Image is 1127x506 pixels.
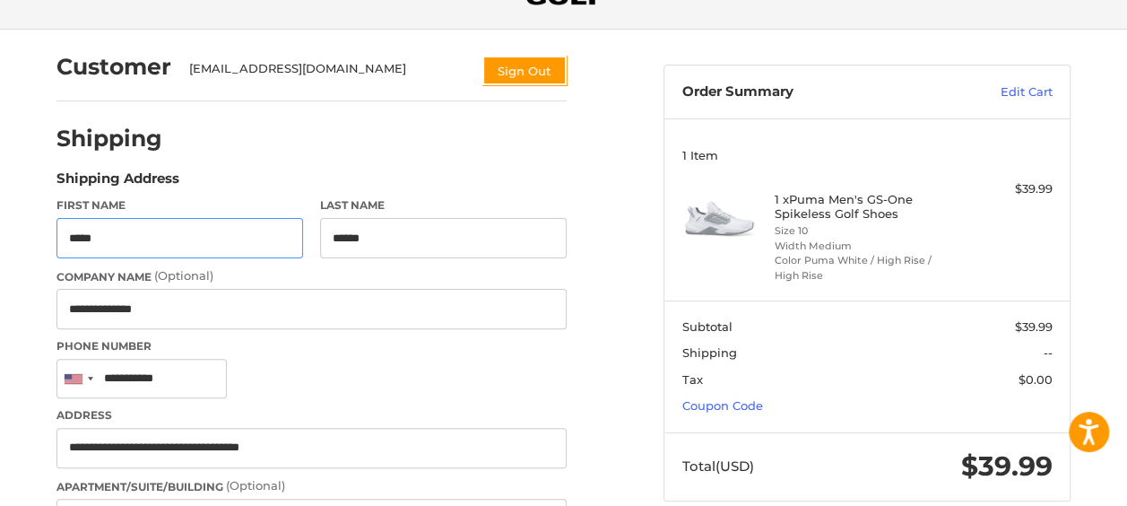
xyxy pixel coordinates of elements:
[320,197,567,214] label: Last Name
[979,458,1127,506] iframe: Google Customer Reviews
[775,192,956,222] h4: 1 x Puma Men's GS-One Spikeless Golf Shoes
[56,338,567,354] label: Phone Number
[56,125,162,153] h2: Shipping
[1019,372,1053,387] span: $0.00
[682,458,754,475] span: Total (USD)
[682,319,733,334] span: Subtotal
[682,398,763,413] a: Coupon Code
[682,345,737,360] span: Shipping
[959,180,1052,198] div: $39.99
[682,372,703,387] span: Tax
[682,148,1053,162] h3: 1 Item
[189,60,465,85] div: [EMAIL_ADDRESS][DOMAIN_NAME]
[56,477,567,495] label: Apartment/Suite/Building
[682,83,934,101] h3: Order Summary
[1044,345,1053,360] span: --
[1015,319,1053,334] span: $39.99
[934,83,1053,101] a: Edit Cart
[226,478,285,493] small: (Optional)
[56,407,567,423] label: Address
[775,239,956,254] li: Width Medium
[56,267,567,285] label: Company Name
[775,223,956,239] li: Size 10
[56,53,171,81] h2: Customer
[961,449,1053,483] span: $39.99
[56,197,303,214] label: First Name
[56,169,179,197] legend: Shipping Address
[482,56,567,85] button: Sign Out
[154,268,213,283] small: (Optional)
[775,253,956,283] li: Color Puma White / High Rise / High Rise
[57,360,99,398] div: United States: +1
